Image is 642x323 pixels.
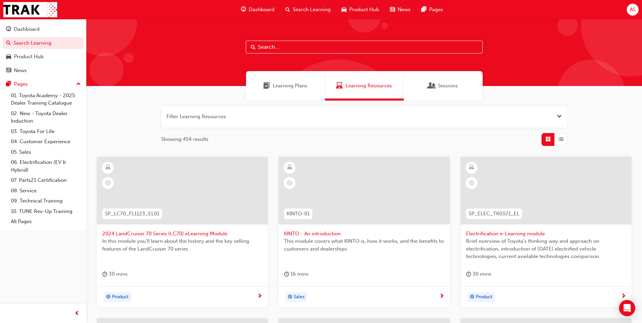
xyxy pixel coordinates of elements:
span: Electrification e-Learning module [466,230,626,238]
a: pages-iconPages [416,3,448,17]
button: Pages [3,78,84,90]
a: news-iconNews [384,3,416,17]
a: Learning ResourcesLearning Resources [325,71,404,101]
span: guage-icon [6,26,11,33]
span: learningRecordVerb_NONE-icon [287,180,293,186]
span: up-icon [76,80,81,89]
span: Learning Resources [336,82,343,90]
span: Grid [546,135,551,143]
span: learningRecordVerb_NONE-icon [468,180,474,186]
span: Product [112,293,129,301]
span: target-icon [106,293,111,302]
span: news-icon [6,68,11,74]
img: Trak [3,2,57,17]
span: pages-icon [6,81,11,87]
a: All Pages [8,216,84,227]
div: Pages [14,80,28,88]
span: KINTO-01 [287,210,310,218]
span: learningRecordVerb_NONE-icon [105,180,111,186]
a: 01. Toyota Academy - 2025 Dealer Training Catalogue [8,90,84,108]
span: Sessions [428,82,435,90]
span: target-icon [288,293,292,302]
a: SP_ELEC_TK0321_ELElectrification e-Learning moduleBrief overview of Toyota’s thinking way and app... [461,157,632,308]
a: 02. New - Toyota Dealer Induction [8,108,84,126]
a: KINTO-01KINTO - An introductionThis module covers what KINTO is, how it works, and the benefits t... [279,157,449,308]
span: duration-icon [466,270,471,278]
span: Pages [429,6,443,14]
a: 05. Sales [8,147,84,157]
span: Dashboard [249,6,274,14]
span: Learning Plans [263,82,270,90]
a: 08. Service [8,186,84,196]
span: car-icon [341,5,347,14]
span: KINTO - An introduction [284,230,444,238]
a: 10. TUNE Rev-Up Training [8,206,84,217]
span: duration-icon [102,270,107,278]
span: Product Hub [349,6,379,14]
a: car-iconProduct Hub [336,3,384,17]
a: 03. Toyota For Life [8,126,84,137]
span: target-icon [470,293,474,302]
span: car-icon [6,54,11,60]
span: List [558,135,563,143]
span: Sessions [438,82,458,90]
button: Open the filter [557,113,562,121]
span: Search Learning [293,6,331,14]
span: In this module you'll learn about the history and the key selling features of the LandCruiser 70 ... [102,237,262,253]
span: learningResourceType_ELEARNING-icon [106,163,110,172]
span: duration-icon [284,270,289,278]
span: Learning Resources [346,82,392,90]
span: prev-icon [74,309,80,318]
span: guage-icon [241,5,246,14]
a: 04. Customer Experience [8,136,84,147]
a: News [3,64,84,77]
span: search-icon [285,5,290,14]
a: Product Hub [3,50,84,63]
span: Product [476,293,492,301]
span: Learning Plans [273,82,307,90]
div: 16 mins [284,270,309,278]
a: SessionsSessions [404,71,483,101]
a: 06. Electrification (EV & Hybrid) [8,157,84,175]
span: Showing 454 results [161,135,208,143]
div: 30 mins [102,270,128,278]
div: News [14,67,27,74]
span: SP_ELEC_TK0321_EL [469,210,519,218]
a: SP_LC70_FL1123_EL012024 LandCruiser 70 Series (LC70) eLearning ModuleIn this module you'll learn ... [97,157,268,308]
a: search-iconSearch Learning [280,3,336,17]
span: next-icon [257,294,262,300]
a: guage-iconDashboard [236,3,280,17]
span: Sales [294,293,305,301]
a: Learning PlansLearning Plans [246,71,325,101]
span: Brief overview of Toyota’s thinking way and approach on electrification, introduction of [DATE] e... [466,237,626,260]
a: 07. Parts21 Certification [8,175,84,186]
div: Product Hub [14,53,44,61]
span: search-icon [6,40,11,46]
span: Search [251,43,256,51]
span: learningResourceType_ELEARNING-icon [469,163,474,172]
div: Dashboard [14,25,40,33]
input: Search... [246,41,483,53]
div: Open Intercom Messenger [619,300,635,316]
span: news-icon [390,5,395,14]
span: next-icon [439,294,444,300]
button: AS [627,4,639,16]
span: This module covers what KINTO is, how it works, and the benefits to customers and dealerships. [284,237,444,253]
span: AS [630,6,636,14]
button: DashboardSearch LearningProduct HubNews [3,22,84,78]
span: News [398,6,411,14]
span: pages-icon [421,5,426,14]
a: Search Learning [3,37,84,49]
span: 2024 LandCruiser 70 Series (LC70) eLearning Module [102,230,262,238]
a: Dashboard [3,23,84,36]
a: 09. Technical Training [8,196,84,206]
span: learningResourceType_ELEARNING-icon [287,163,292,172]
div: 30 mins [466,270,491,278]
span: SP_LC70_FL1123_EL01 [105,210,159,218]
span: next-icon [621,294,626,300]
